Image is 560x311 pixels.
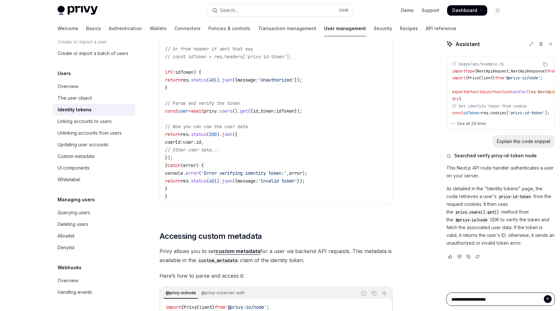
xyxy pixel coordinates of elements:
[165,139,183,145] span: userId:
[529,89,536,94] span: req
[452,7,477,14] span: Dashboard
[58,164,90,172] div: UI components
[58,196,95,204] h5: Managing users
[170,69,173,75] span: (
[52,104,135,116] a: Identity tokens
[196,162,204,168] span: ) {
[258,178,297,184] span: 'Invalid token'
[544,295,552,303] button: Send message
[477,69,509,74] span: NextApiRequest
[165,124,248,129] span: // Now you can use the user data
[545,110,549,116] span: ];
[58,264,82,272] h5: Webhooks
[58,176,80,183] div: Whitelabel
[196,139,201,145] span: id
[52,275,135,286] a: Overview
[481,89,493,94] span: async
[459,96,461,102] span: {
[181,77,188,83] span: res
[52,48,135,59] a: Create or import a batch of users
[495,75,504,81] span: from
[452,110,463,116] span: const
[240,108,248,114] span: get
[52,81,135,92] a: Overview
[276,108,294,114] span: idToken
[206,178,209,184] span: (
[217,108,219,114] span: .
[215,248,260,255] a: custom metadata
[463,110,479,116] span: idToken
[222,178,232,184] span: json
[174,21,201,36] a: Connectors
[165,178,181,184] span: return
[188,131,191,137] span: .
[466,69,475,74] span: type
[188,77,191,83] span: .
[165,100,240,106] span: // Parse and verify the token
[456,253,463,260] button: Vote that response was not good
[165,108,178,114] span: const
[208,5,353,16] button: Open search
[58,83,78,90] div: Overview
[181,131,188,137] span: res
[248,108,253,114] span: ({
[258,21,316,36] a: Transaction management
[465,253,472,260] button: Copy chat response
[401,7,414,14] a: Demo
[324,21,366,36] a: User management
[58,209,90,217] div: Querying users
[201,170,287,176] span: 'Error verifying identity token:'
[58,141,108,149] div: Updating user accounts
[109,21,142,36] a: Authentication
[475,69,477,74] span: {
[58,6,98,15] img: light logo
[165,155,173,161] span: });
[474,253,481,260] button: Reload last chat
[222,77,232,83] span: json
[191,178,206,184] span: status
[511,69,545,74] span: NextApiResponse
[186,170,199,176] span: error
[527,89,529,94] span: (
[287,170,289,176] span: ,
[165,46,253,52] span: // Or from header if sent that way
[58,220,88,228] div: Deleting users
[208,21,250,36] a: Policies & controls
[504,75,540,81] span: '@privy-io/node'
[58,288,92,296] div: Handling events
[183,162,196,168] span: error
[183,139,193,145] span: user
[150,21,167,36] a: Wallets
[493,75,495,81] span: }
[446,253,454,260] button: Vote that response was good
[181,178,188,184] span: res
[446,164,555,180] p: This Next.js API route handler authenticates a user on your server.
[454,152,537,159] span: Searched verify privy-id-token node
[497,138,550,145] div: Explain this code snippet
[165,69,170,75] span: if
[201,139,204,145] span: ,
[52,174,135,185] a: Whitelabel
[302,170,307,176] span: );
[220,6,238,14] div: Search...
[232,131,237,137] span: ({
[206,77,209,83] span: (
[493,89,511,94] span: function
[165,186,168,192] span: }
[193,69,201,75] span: ) {
[222,131,232,137] span: json
[52,162,135,174] a: UI components
[188,108,191,114] span: =
[237,178,258,184] span: message:
[219,108,232,114] span: users
[426,21,456,36] a: API reference
[294,77,302,83] span: });
[178,108,188,114] span: user
[490,110,506,116] span: cookies
[481,110,488,116] span: req
[206,131,209,137] span: (
[217,77,222,83] span: ).
[58,70,71,77] h5: Users
[165,194,168,199] span: }
[466,89,481,94] span: default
